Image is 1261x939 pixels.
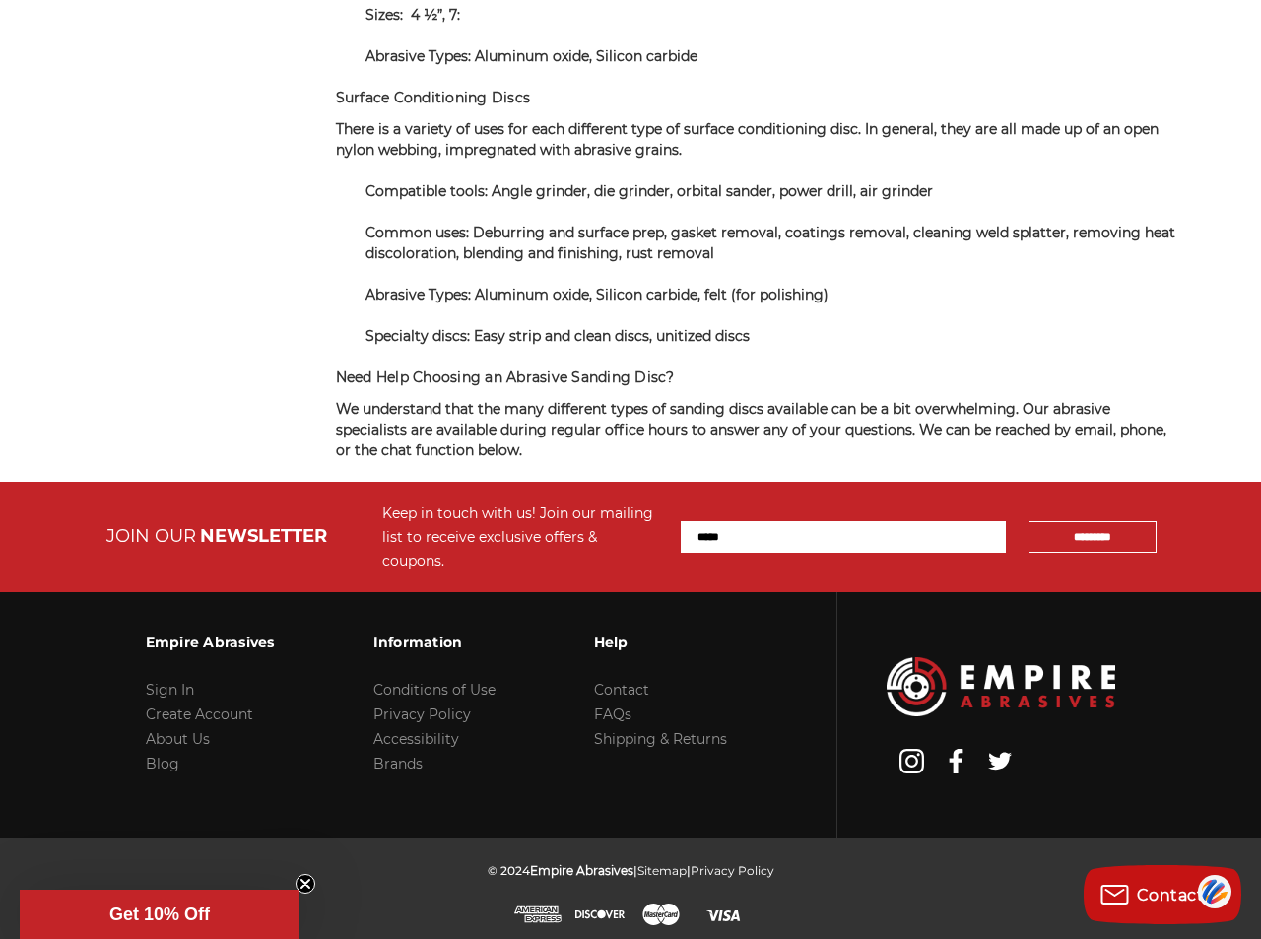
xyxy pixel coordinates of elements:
span: Need Help Choosing an Abrasive Sanding Disc? [336,369,675,386]
span: Get 10% Off [109,905,210,924]
a: Accessibility [373,730,459,748]
span: JOIN OUR [106,525,196,547]
a: Privacy Policy [691,863,774,878]
button: Contact us [1084,865,1241,924]
h3: Information [373,622,496,663]
a: Conditions of Use [373,681,496,699]
div: Get 10% OffClose teaser [20,890,299,939]
a: Sign In [146,681,194,699]
span: Abrasive Types: Aluminum oxide, Silicon carbide [365,47,697,65]
img: Empire Abrasives Logo Image [887,657,1116,716]
span: There is a variety of uses for each different type of surface conditioning disc. In general, they... [336,120,1159,159]
a: FAQs [594,705,631,723]
a: Create Account [146,705,253,723]
span: Specialty discs: Easy strip and clean discs, unitized discs [365,327,750,345]
div: Keep in touch with us! Join our mailing list to receive exclusive offers & coupons. [382,502,661,572]
span: We understand that the many different types of sanding discs available can be a bit overwhelming.... [336,400,1166,459]
a: Sitemap [637,863,687,878]
span: Abrasive Types: Aluminum oxide, Silicon carbide, felt (for polishing) [365,286,829,303]
span: Empire Abrasives [530,863,633,878]
a: Shipping & Returns [594,730,727,748]
span: Surface Conditioning Discs [336,89,531,106]
span: Sizes: 4 ½”, 7: [365,6,460,24]
span: NEWSLETTER [200,525,327,547]
span: Contact us [1137,886,1228,905]
span: Common uses: Deburring and surface prep, gasket removal, coatings removal, cleaning weld splatter... [365,224,1175,262]
a: Blog [146,755,179,772]
span: Compatible tools: Angle grinder, die grinder, orbital sander, power drill, air grinder [365,182,933,200]
button: Close teaser [296,874,315,894]
a: Brands [373,755,423,772]
a: About Us [146,730,210,748]
a: Privacy Policy [373,705,471,723]
h3: Empire Abrasives [146,622,275,663]
p: © 2024 | | [488,858,774,883]
img: svg+xml;base64,PHN2ZyB3aWR0aD0iNDQiIGhlaWdodD0iNDQiIHZpZXdCb3g9IjAgMCA0NCA0NCIgZmlsbD0ibm9uZSIgeG... [1198,873,1231,909]
h3: Help [594,622,727,663]
a: Contact [594,681,649,699]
